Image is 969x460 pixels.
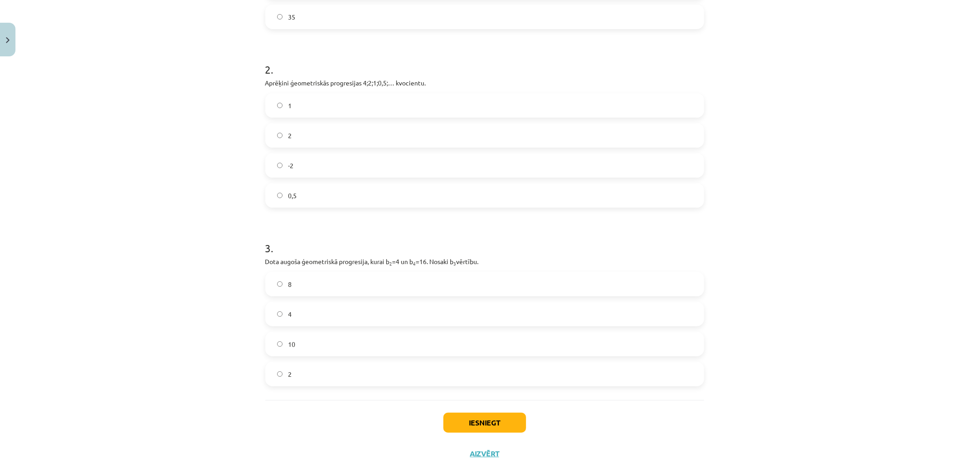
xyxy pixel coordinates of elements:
[467,449,502,458] button: Aizvērt
[288,101,292,110] span: 1
[288,161,293,170] span: -2
[288,340,295,349] span: 10
[277,133,283,139] input: 2
[277,341,283,347] input: 10
[6,37,10,43] img: icon-close-lesson-0947bae3869378f0d4975bcd49f059093ad1ed9edebbc8119c70593378902aed.svg
[413,260,416,267] sub: 4
[277,281,283,287] input: 8
[288,191,297,200] span: 0,5
[277,193,283,199] input: 0,5
[265,47,704,75] h1: 2 .
[277,163,283,169] input: -2
[288,280,292,289] span: 8
[288,12,295,22] span: 35
[277,14,283,20] input: 35
[443,413,526,433] button: Iesniegt
[277,103,283,109] input: 1
[288,370,292,379] span: 2
[454,260,457,267] sub: 3
[288,131,292,140] span: 2
[265,257,704,266] p: Dota augoša ģeometriskā progresija, kurai b =4 un b =16. Nosaki b vērtību.
[265,78,704,88] p: Aprēķini ģeometriskās progresijas 4;2;1;0,5;… kvocientu.
[277,311,283,317] input: 4
[288,310,292,319] span: 4
[277,371,283,377] input: 2
[265,226,704,254] h1: 3 .
[390,260,393,267] sub: 2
